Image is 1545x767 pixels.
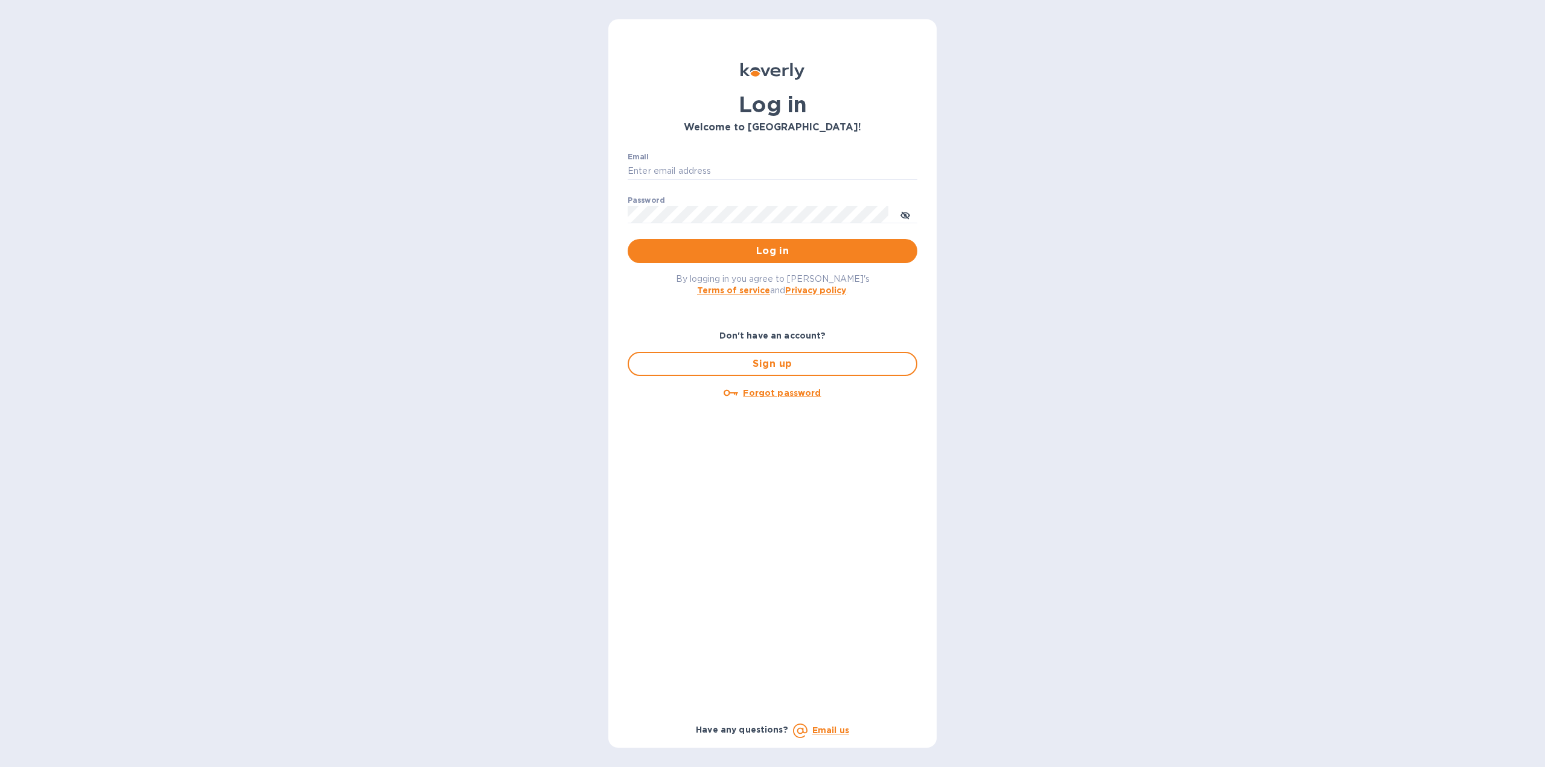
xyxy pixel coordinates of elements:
label: Password [628,197,664,204]
span: Sign up [639,357,906,371]
b: Don't have an account? [719,331,826,340]
a: Email us [812,725,849,735]
input: Enter email address [628,162,917,180]
a: Terms of service [697,285,770,295]
b: Have any questions? [696,725,788,734]
button: Sign up [628,352,917,376]
img: Koverly [741,63,804,80]
u: Forgot password [743,388,821,398]
span: By logging in you agree to [PERSON_NAME]'s and . [676,274,870,295]
span: Log in [637,244,908,258]
a: Privacy policy [785,285,846,295]
button: Log in [628,239,917,263]
h3: Welcome to [GEOGRAPHIC_DATA]! [628,122,917,133]
h1: Log in [628,92,917,117]
button: toggle password visibility [893,202,917,226]
label: Email [628,153,649,161]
